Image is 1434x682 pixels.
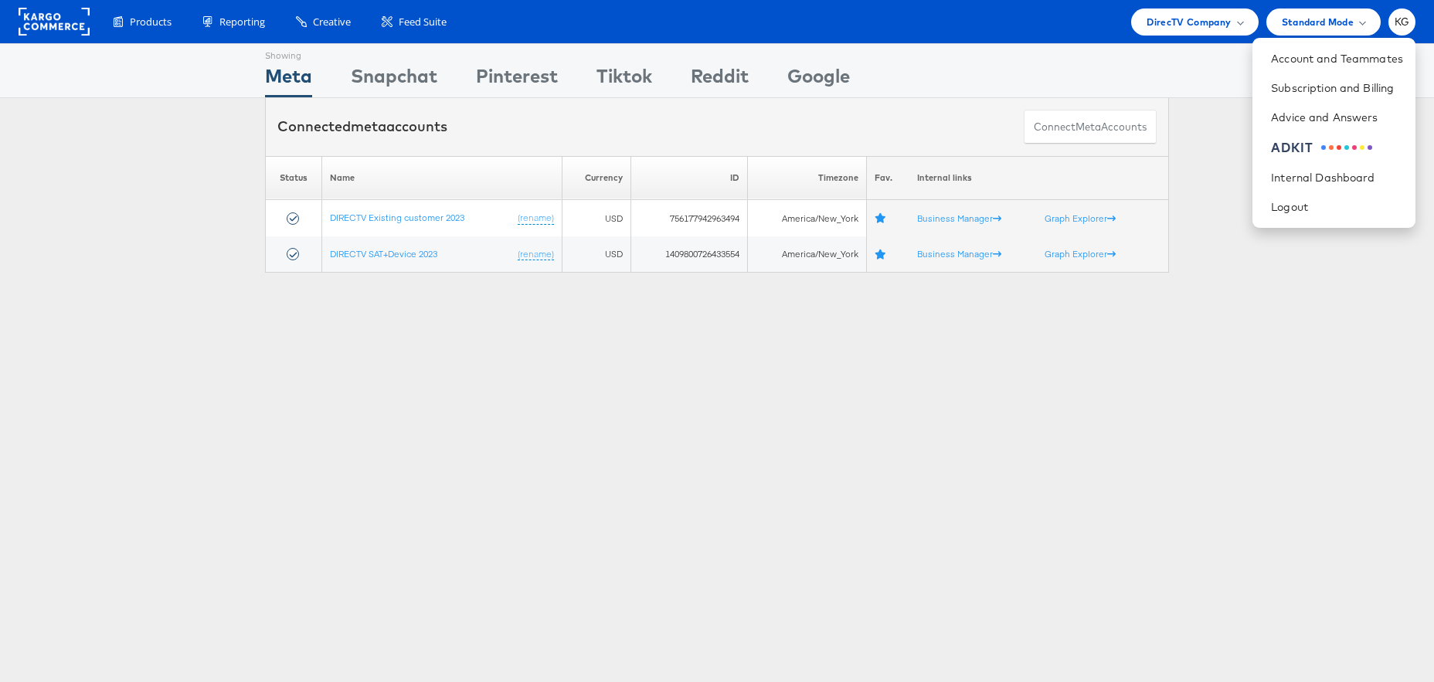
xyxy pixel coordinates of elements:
a: Account and Teammates [1271,51,1403,66]
div: Snapchat [351,63,437,97]
td: America/New_York [747,200,866,236]
td: USD [562,200,631,236]
a: Subscription and Billing [1271,80,1403,96]
a: Business Manager [917,248,1001,260]
a: DIRECTV SAT+Device 2023 [330,248,437,260]
span: Feed Suite [399,15,447,29]
div: Google [787,63,850,97]
a: Business Manager [917,212,1001,224]
span: Standard Mode [1282,14,1354,30]
span: Reporting [219,15,265,29]
a: (rename) [518,248,554,261]
th: ID [631,156,747,200]
div: ADKIT [1271,139,1313,157]
a: Internal Dashboard [1271,170,1403,185]
span: KG [1395,17,1410,27]
a: (rename) [518,212,554,225]
th: Status [266,156,322,200]
td: 1409800726433554 [631,236,747,273]
td: America/New_York [747,236,866,273]
td: 756177942963494 [631,200,747,236]
span: DirecTV Company [1147,14,1231,30]
a: ADKIT [1271,139,1403,157]
span: Creative [313,15,351,29]
th: Currency [562,156,631,200]
div: Reddit [691,63,749,97]
span: meta [1075,120,1101,134]
span: Products [130,15,172,29]
a: Graph Explorer [1045,248,1116,260]
th: Name [322,156,562,200]
span: meta [351,117,386,135]
a: Logout [1271,199,1403,215]
div: Meta [265,63,312,97]
a: Advice and Answers [1271,110,1403,125]
td: USD [562,236,631,273]
div: Tiktok [596,63,652,97]
div: Pinterest [476,63,558,97]
a: DIRECTV Existing customer 2023 [330,212,464,223]
div: Connected accounts [277,117,447,137]
th: Timezone [747,156,866,200]
a: Graph Explorer [1045,212,1116,224]
button: ConnectmetaAccounts [1024,110,1157,144]
div: Showing [265,44,312,63]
